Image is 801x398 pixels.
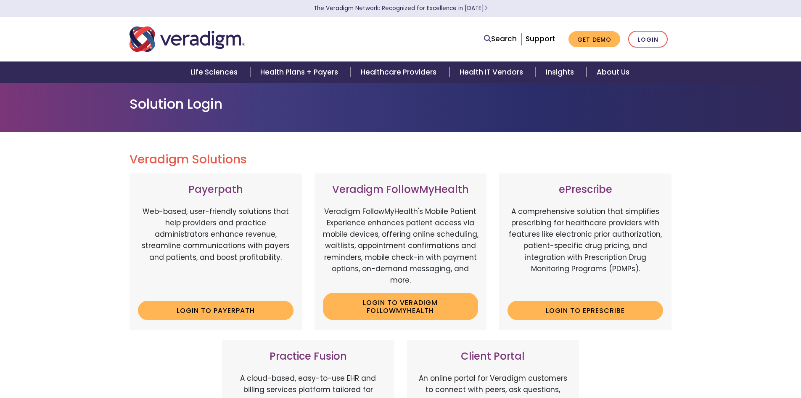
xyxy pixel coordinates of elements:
h3: Practice Fusion [230,350,386,363]
h3: ePrescribe [508,184,663,196]
a: Health IT Vendors [449,61,536,83]
a: Insights [536,61,587,83]
h2: Veradigm Solutions [130,152,672,167]
a: Support [526,34,555,44]
p: Web-based, user-friendly solutions that help providers and practice administrators enhance revenu... [138,206,293,294]
a: Login to Veradigm FollowMyHealth [323,293,478,320]
a: Life Sciences [180,61,250,83]
span: Learn More [484,4,488,12]
a: Login to Payerpath [138,301,293,320]
a: Search [484,33,517,45]
p: Veradigm FollowMyHealth's Mobile Patient Experience enhances patient access via mobile devices, o... [323,206,478,286]
h1: Solution Login [130,96,672,112]
a: About Us [587,61,640,83]
a: Get Demo [568,31,620,48]
h3: Payerpath [138,184,293,196]
a: The Veradigm Network: Recognized for Excellence in [DATE]Learn More [314,4,488,12]
p: A comprehensive solution that simplifies prescribing for healthcare providers with features like ... [508,206,663,294]
a: Login to ePrescribe [508,301,663,320]
a: Login [628,31,668,48]
a: Healthcare Providers [351,61,449,83]
img: Veradigm logo [130,25,245,53]
a: Health Plans + Payers [250,61,351,83]
h3: Veradigm FollowMyHealth [323,184,478,196]
h3: Client Portal [415,350,571,363]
